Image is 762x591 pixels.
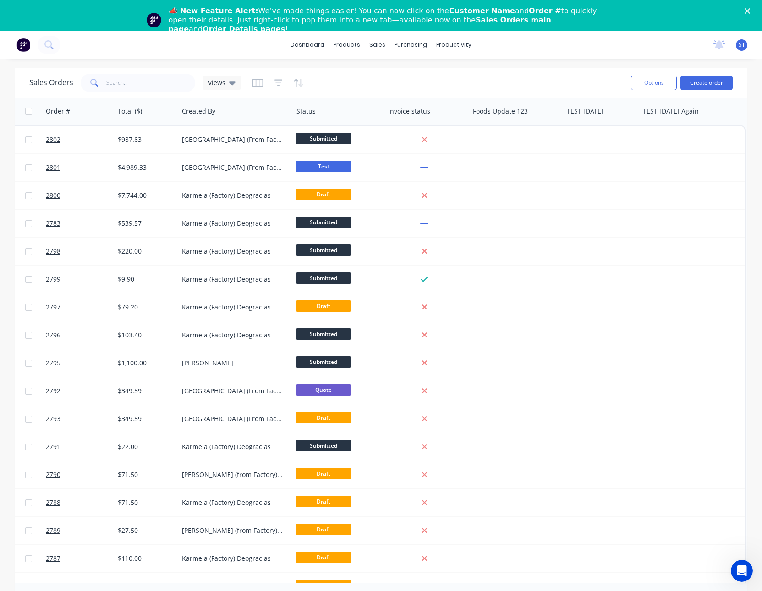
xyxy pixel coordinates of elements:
[567,107,603,116] div: TEST [DATE]
[449,6,515,15] b: Customer Name
[182,386,284,396] div: [GEOGRAPHIC_DATA] (From Factory) Loteria
[46,433,101,461] a: 2791
[365,38,390,52] div: sales
[169,6,601,34] div: We’ve made things easier! You can now click on the and to quickly open their details. Just right-...
[296,524,351,535] span: Draft
[118,386,172,396] div: $349.59
[118,303,172,312] div: $79.20
[745,8,754,14] div: Close
[388,107,430,116] div: Invoice status
[46,489,101,516] a: 2788
[46,386,60,396] span: 2792
[46,442,60,451] span: 2791
[46,554,60,563] span: 2787
[473,107,528,116] div: Foods Update 123
[296,189,351,200] span: Draft
[118,470,172,479] div: $71.50
[631,76,677,90] button: Options
[680,76,733,90] button: Create order
[16,38,30,52] img: Factory
[46,349,101,377] a: 2795
[296,412,351,423] span: Draft
[118,331,172,340] div: $103.40
[296,161,351,172] span: Test
[46,126,101,153] a: 2802
[286,38,329,52] a: dashboard
[46,321,101,349] a: 2796
[182,191,284,200] div: Karmela (Factory) Deogracias
[643,107,699,116] div: TEST [DATE] Again
[46,303,60,312] span: 2797
[296,580,351,591] span: Draft
[46,293,101,321] a: 2797
[147,13,161,27] img: Profile image for Team
[296,384,351,396] span: Quote
[118,275,172,284] div: $9.90
[296,552,351,563] span: Draft
[118,498,172,507] div: $71.50
[203,25,285,33] b: Order Details pages
[118,135,172,144] div: $987.83
[46,414,60,423] span: 2793
[296,356,351,368] span: Submitted
[296,107,316,116] div: Status
[118,191,172,200] div: $7,744.00
[46,498,60,507] span: 2788
[182,331,284,340] div: Karmela (Factory) Deogracias
[46,526,60,535] span: 2789
[46,182,101,209] a: 2800
[46,545,101,572] a: 2787
[296,468,351,479] span: Draft
[296,328,351,340] span: Submitted
[46,275,60,284] span: 2799
[432,38,476,52] div: productivity
[46,191,60,200] span: 2800
[296,133,351,144] span: Submitted
[118,107,142,116] div: Total ($)
[182,107,215,116] div: Created By
[296,217,351,228] span: Submitted
[182,275,284,284] div: Karmela (Factory) Deogracias
[46,405,101,433] a: 2793
[46,266,101,293] a: 2799
[46,163,60,172] span: 2801
[182,498,284,507] div: Karmela (Factory) Deogracias
[46,517,101,544] a: 2789
[46,377,101,405] a: 2792
[29,78,73,87] h1: Sales Orders
[182,303,284,312] div: Karmela (Factory) Deogracias
[46,358,60,368] span: 2795
[182,442,284,451] div: Karmela (Factory) Deogracias
[182,247,284,256] div: Karmela (Factory) Deogracias
[169,6,258,15] b: 📣 New Feature Alert:
[118,582,172,591] div: $22.25
[296,272,351,284] span: Submitted
[46,331,60,340] span: 2796
[739,41,745,49] span: ST
[46,238,101,265] a: 2798
[46,135,60,144] span: 2802
[182,135,284,144] div: [GEOGRAPHIC_DATA] (From Factory) Loteria
[182,526,284,535] div: [PERSON_NAME] (from Factory) [GEOGRAPHIC_DATA]
[118,163,172,172] div: $4,989.33
[182,358,284,368] div: [PERSON_NAME]
[296,496,351,507] span: Draft
[731,560,753,582] iframe: Intercom live chat
[296,300,351,312] span: Draft
[106,74,196,92] input: Search...
[118,554,172,563] div: $110.00
[46,247,60,256] span: 2798
[46,470,60,479] span: 2790
[118,219,172,228] div: $539.57
[390,38,432,52] div: purchasing
[296,440,351,451] span: Submitted
[182,163,284,172] div: [GEOGRAPHIC_DATA] (From Factory) Loteria
[296,244,351,256] span: Submitted
[182,219,284,228] div: Karmela (Factory) Deogracias
[182,582,284,591] div: Karmela (Factory) Deogracias
[46,461,101,488] a: 2790
[182,554,284,563] div: Karmela (Factory) Deogracias
[46,154,101,181] a: 2801
[46,582,60,591] span: 2786
[118,442,172,451] div: $22.00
